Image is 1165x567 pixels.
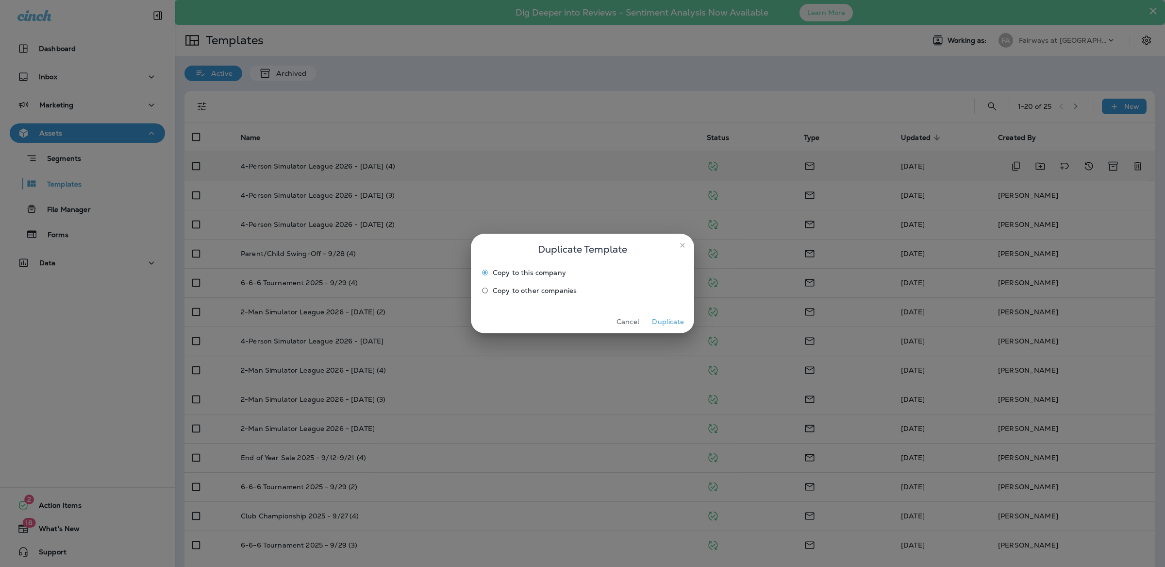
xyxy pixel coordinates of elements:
[493,287,577,294] span: Copy to other companies
[610,314,646,329] button: Cancel
[538,241,627,257] span: Duplicate Template
[650,314,686,329] button: Duplicate
[675,238,690,253] button: close
[493,269,566,276] span: Copy to this company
